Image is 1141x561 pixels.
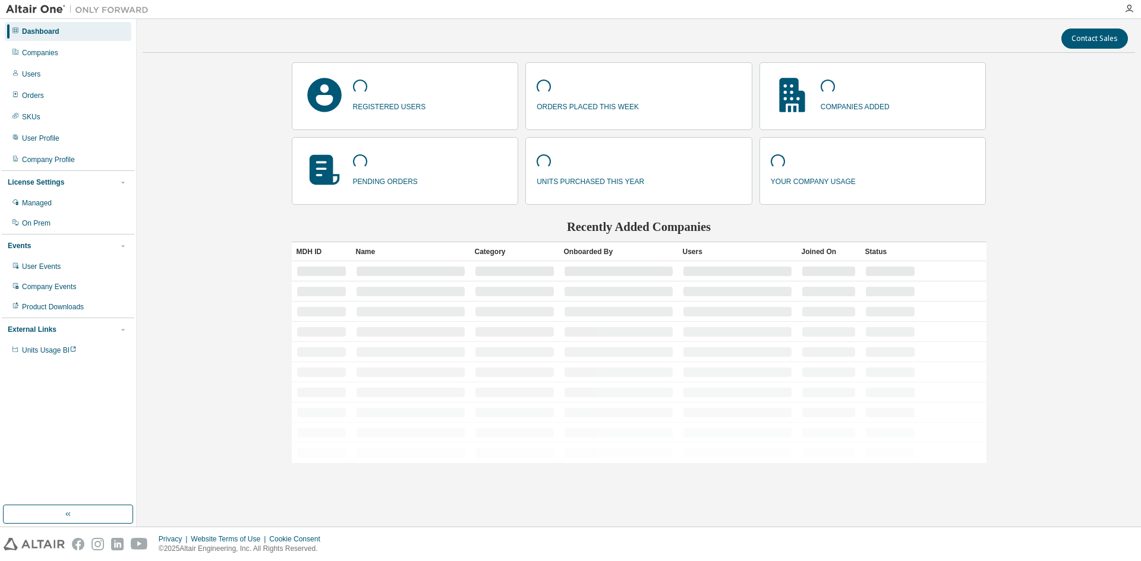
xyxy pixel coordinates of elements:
p: registered users [353,99,426,112]
div: Product Downloads [22,302,84,312]
div: On Prem [22,218,51,228]
div: Companies [22,48,58,58]
div: Category [475,242,554,261]
div: MDH ID [297,242,346,261]
img: instagram.svg [92,538,104,550]
img: Altair One [6,4,155,15]
div: External Links [8,325,56,334]
div: License Settings [8,178,64,187]
button: Contact Sales [1061,28,1128,49]
div: Website Terms of Use [191,534,269,544]
p: orders placed this week [537,99,639,112]
p: your company usage [771,173,856,187]
p: units purchased this year [537,173,644,187]
div: Dashboard [22,27,59,36]
div: SKUs [22,112,40,122]
div: User Events [22,262,61,271]
div: Name [356,242,465,261]
p: © 2025 Altair Engineering, Inc. All Rights Reserved. [159,544,327,554]
img: altair_logo.svg [4,538,65,550]
div: Managed [22,198,52,208]
p: pending orders [353,173,418,187]
div: User Profile [22,134,59,143]
img: facebook.svg [72,538,84,550]
p: companies added [821,99,890,112]
div: Events [8,241,31,251]
div: Orders [22,91,44,100]
span: Units Usage BI [22,346,77,354]
div: Users [683,242,792,261]
div: Privacy [159,534,191,544]
div: Users [22,69,40,79]
div: Joined On [802,242,856,261]
h2: Recently Added Companies [292,219,986,234]
div: Company Profile [22,155,75,164]
div: Cookie Consent [269,534,327,544]
div: Onboarded By [564,242,673,261]
img: youtube.svg [131,538,148,550]
div: Status [865,242,915,261]
div: Company Events [22,282,76,291]
img: linkedin.svg [111,538,124,550]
